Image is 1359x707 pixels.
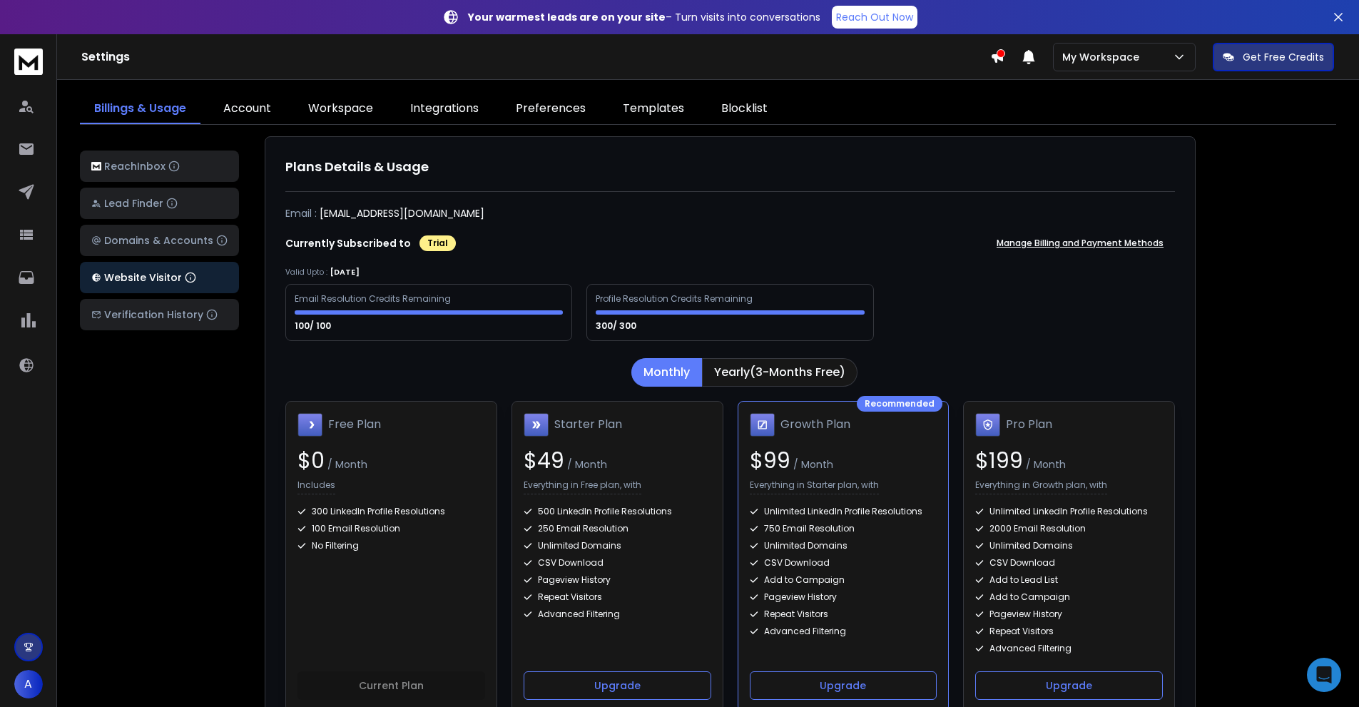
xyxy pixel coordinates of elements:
h1: Starter Plan [554,416,622,433]
a: Integrations [396,94,493,124]
span: $ 199 [975,445,1023,476]
a: Blocklist [707,94,782,124]
div: Recommended [857,396,942,412]
div: Unlimited Domains [524,540,711,551]
strong: Your warmest leads are on your site [468,10,666,24]
p: Get Free Credits [1243,50,1324,64]
a: Account [209,94,285,124]
div: Advanced Filtering [750,626,937,637]
img: logo [14,49,43,75]
a: Workspace [294,94,387,124]
div: Open Intercom Messenger [1307,658,1341,692]
p: My Workspace [1062,50,1145,64]
span: $ 99 [750,445,790,476]
div: Profile Resolution Credits Remaining [596,293,755,305]
span: / Month [1023,457,1066,472]
button: Website Visitor [80,262,239,293]
button: A [14,670,43,698]
p: – Turn visits into conversations [468,10,820,24]
button: Monthly [631,358,702,387]
button: Domains & Accounts [80,225,239,256]
a: Billings & Usage [80,94,200,124]
span: / Month [790,457,833,472]
p: Currently Subscribed to [285,236,411,250]
p: Valid Upto : [285,267,327,278]
p: Everything in Starter plan, with [750,479,879,494]
div: Email Resolution Credits Remaining [295,293,453,305]
span: $ 0 [297,445,325,476]
div: 500 LinkedIn Profile Resolutions [524,506,711,517]
h1: Pro Plan [1006,416,1052,433]
div: Repeat Visitors [750,609,937,620]
p: Manage Billing and Payment Methods [997,238,1164,249]
div: CSV Download [750,557,937,569]
div: Add to Lead List [975,574,1163,586]
div: Trial [419,235,456,251]
div: CSV Download [975,557,1163,569]
h1: Growth Plan [780,416,850,433]
div: Add to Campaign [975,591,1163,603]
button: Upgrade [524,671,711,700]
div: Repeat Visitors [524,591,711,603]
p: 300/ 300 [596,320,638,332]
p: Includes [297,479,335,494]
button: Upgrade [750,671,937,700]
span: / Month [325,457,367,472]
div: Pageview History [975,609,1163,620]
div: Advanced Filtering [975,643,1163,654]
p: Everything in Growth plan, with [975,479,1107,494]
div: 2000 Email Resolution [975,523,1163,534]
img: Free Plan icon [297,413,322,437]
a: Reach Out Now [832,6,917,29]
p: Email : [285,206,317,220]
div: Pageview History [524,574,711,586]
button: ReachInbox [80,151,239,182]
p: [DATE] [330,266,360,278]
button: Lead Finder [80,188,239,219]
div: 300 LinkedIn Profile Resolutions [297,506,485,517]
h1: Plans Details & Usage [285,157,1175,177]
button: Manage Billing and Payment Methods [985,229,1175,258]
p: 100/ 100 [295,320,333,332]
div: Add to Campaign [750,574,937,586]
h1: Free Plan [328,416,381,433]
div: 250 Email Resolution [524,523,711,534]
img: Growth Plan icon [750,413,775,437]
div: CSV Download [524,557,711,569]
div: 100 Email Resolution [297,523,485,534]
div: Pageview History [750,591,937,603]
button: Upgrade [975,671,1163,700]
img: Starter Plan icon [524,413,549,437]
div: No Filtering [297,540,485,551]
a: Templates [609,94,698,124]
p: Everything in Free plan, with [524,479,641,494]
p: Reach Out Now [836,10,913,24]
div: Advanced Filtering [524,609,711,620]
h1: Settings [81,49,990,66]
button: Get Free Credits [1213,43,1334,71]
div: 750 Email Resolution [750,523,937,534]
div: Unlimited Domains [750,540,937,551]
span: / Month [564,457,607,472]
span: $ 49 [524,445,564,476]
p: [EMAIL_ADDRESS][DOMAIN_NAME] [320,206,484,220]
div: Unlimited LinkedIn Profile Resolutions [750,506,937,517]
div: Repeat Visitors [975,626,1163,637]
a: Preferences [502,94,600,124]
button: Yearly(3-Months Free) [702,358,857,387]
button: Verification History [80,299,239,330]
div: Unlimited LinkedIn Profile Resolutions [975,506,1163,517]
img: logo [91,162,101,171]
div: Unlimited Domains [975,540,1163,551]
img: Pro Plan icon [975,413,1000,437]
